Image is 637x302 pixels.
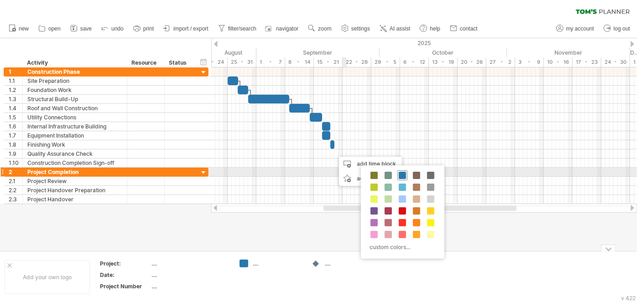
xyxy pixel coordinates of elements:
div: 1.10 [9,159,22,167]
a: settings [339,23,373,35]
div: November 2025 [507,48,630,57]
span: zoom [318,26,331,32]
span: AI assist [390,26,410,32]
div: add time block [339,157,402,171]
div: Structural Build-Up [27,95,122,103]
div: 24 - 30 [601,57,630,67]
a: contact [448,23,480,35]
div: Resource [131,58,159,67]
div: Construction Completion Sign-off [27,159,122,167]
div: 2.1 [9,177,22,185]
div: Construction Phase [27,67,122,76]
div: Activity [27,58,122,67]
div: .... [152,271,229,279]
div: 2.2 [9,186,22,195]
div: 1.9 [9,149,22,158]
div: .... [152,282,229,290]
span: print [143,26,154,32]
div: 1.5 [9,113,22,122]
div: .... [152,260,229,267]
a: undo [99,23,126,35]
div: 1.7 [9,131,22,140]
div: Date: [100,271,150,279]
div: 18 - 24 [199,57,228,67]
div: 29 - 5 [371,57,400,67]
div: custom colors... [365,241,437,253]
span: contact [460,26,478,32]
div: 2.3 [9,195,22,204]
a: open [36,23,63,35]
div: 1.3 [9,95,22,103]
span: log out [614,26,630,32]
div: Foundation Work [27,86,122,94]
div: Add your own logo [5,260,90,294]
a: log out [601,23,633,35]
a: my account [554,23,597,35]
span: open [48,26,61,32]
div: Utility Connections [27,113,122,122]
div: 15 - 21 [314,57,343,67]
a: filter/search [216,23,259,35]
span: undo [111,26,124,32]
a: AI assist [377,23,413,35]
div: Project Completion [27,168,122,176]
div: Project Number [100,282,150,290]
div: 1 [9,67,22,76]
div: September 2025 [256,48,380,57]
div: 1.1 [9,77,22,85]
a: navigator [264,23,301,35]
div: Roof and Wall Construction [27,104,122,113]
span: filter/search [228,26,256,32]
span: navigator [276,26,298,32]
div: 25 - 31 [228,57,256,67]
div: Finishing Work [27,140,122,149]
a: help [418,23,443,35]
a: print [131,23,157,35]
div: 13 - 19 [429,57,458,67]
div: 1.6 [9,122,22,131]
div: October 2025 [380,48,507,57]
div: add icon [339,171,402,186]
div: 22 - 28 [343,57,371,67]
div: 8 - 14 [285,57,314,67]
div: v 422 [621,295,636,302]
div: 27 - 2 [486,57,515,67]
div: Project: [100,260,150,267]
div: 2 [9,168,22,176]
div: Equipment Installation [27,131,122,140]
div: 20 - 26 [458,57,486,67]
div: .... [253,260,303,267]
div: 3 - 9 [515,57,544,67]
div: Project Review [27,177,122,185]
div: Status [169,58,189,67]
div: 6 - 12 [400,57,429,67]
a: import / export [161,23,211,35]
span: import / export [173,26,209,32]
span: help [430,26,440,32]
div: Site Preparation [27,77,122,85]
div: .... [325,260,375,267]
span: my account [566,26,594,32]
div: Internal Infrastructure Building [27,122,122,131]
div: 1.4 [9,104,22,113]
div: 10 - 16 [544,57,573,67]
div: Project Handover [27,195,122,204]
span: settings [351,26,370,32]
div: Quality Assurance Check [27,149,122,158]
a: zoom [306,23,334,35]
div: Project Handover Preparation [27,186,122,195]
div: hide legend [601,245,616,251]
div: 17 - 23 [573,57,601,67]
a: new [6,23,31,35]
div: 1 - 7 [256,57,285,67]
a: save [68,23,94,35]
div: 1.2 [9,86,22,94]
span: save [80,26,92,32]
span: new [19,26,29,32]
div: 1.8 [9,140,22,149]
